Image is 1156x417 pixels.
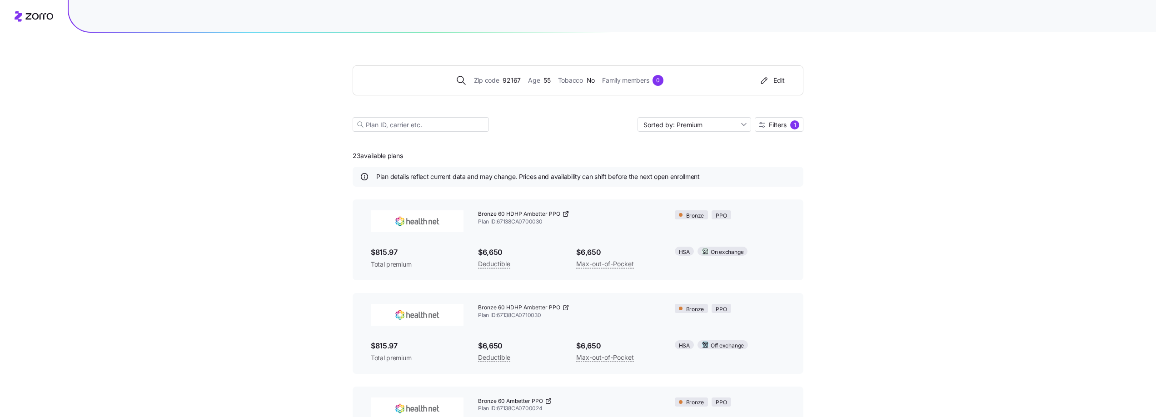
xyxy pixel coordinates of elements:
span: Plan ID: 67138CA0710030 [478,312,660,319]
span: Max-out-of-Pocket [576,352,634,363]
span: Age [528,75,540,85]
span: Bronze 60 Ambetter PPO [478,397,543,405]
span: $6,650 [576,340,660,352]
span: Deductible [478,352,510,363]
span: Filters [769,122,787,128]
div: Edit [759,76,785,85]
span: Max-out-of-Pocket [576,258,634,269]
span: HSA [679,248,690,257]
div: 0 [653,75,663,86]
span: $815.97 [371,340,463,352]
input: Plan ID, carrier etc. [353,117,489,132]
span: $6,650 [478,340,562,352]
button: Edit [755,73,788,88]
span: PPO [716,305,727,314]
img: Health Net [371,210,463,232]
span: Bronze 60 HDHP Ambetter PPO [478,304,560,312]
span: Total premium [371,260,463,269]
span: PPO [716,212,727,220]
span: $6,650 [478,247,562,258]
span: Plan details reflect current data and may change. Prices and availability can shift before the ne... [376,172,700,181]
span: Bronze [686,305,704,314]
span: $6,650 [576,247,660,258]
span: Bronze 60 HDHP Ambetter PPO [478,210,560,218]
span: HSA [679,342,690,350]
span: Zip code [474,75,499,85]
input: Sort by [638,117,751,132]
span: Family members [602,75,649,85]
span: Deductible [478,258,510,269]
img: Health Net [371,304,463,326]
span: Total premium [371,353,463,362]
span: 55 [543,75,550,85]
span: Plan ID: 67138CA0700030 [478,218,660,226]
span: No [587,75,595,85]
span: Plan ID: 67138CA0700024 [478,405,660,412]
span: 23 available plans [353,151,403,160]
span: 92167 [503,75,521,85]
span: $815.97 [371,247,463,258]
span: On exchange [711,248,743,257]
span: PPO [716,398,727,407]
span: Bronze [686,212,704,220]
span: Off exchange [711,342,744,350]
button: Filters1 [755,117,803,132]
span: Tobacco [558,75,583,85]
div: 1 [790,120,799,129]
span: Bronze [686,398,704,407]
